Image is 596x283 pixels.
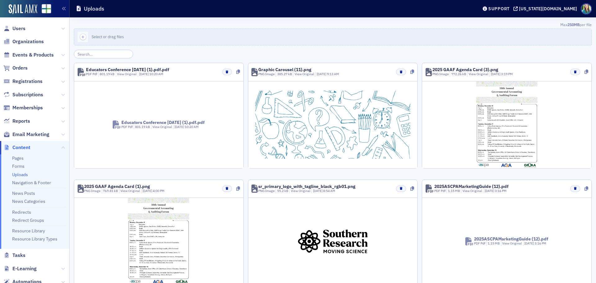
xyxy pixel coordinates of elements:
a: Registrations [3,78,43,85]
a: View Original [463,189,482,193]
div: 1.15 MB [446,189,460,194]
div: Educators Conference [DATE] (1).pdf.pdf [86,67,169,72]
div: Max per file [74,22,592,29]
span: 9:13 AM [327,72,339,76]
a: View Original [502,241,522,245]
span: 8:54 AM [323,189,335,193]
div: PNG Image [258,189,275,194]
a: Email Marketing [3,131,49,138]
a: Organizations [3,38,44,45]
div: 2025 GAAF Agenda Card (3).png [432,67,498,72]
span: Profile [581,3,592,14]
a: Memberships [3,104,43,111]
div: 2025 GAAF Agenda Card (1).png [84,184,150,189]
span: [DATE] [142,189,153,193]
span: 3:19 PM [501,72,513,76]
h1: Uploads [84,5,104,12]
span: [DATE] [313,189,323,193]
div: 801.19 kB [98,72,115,77]
div: 2025ASCPAMarketingGuide (12).pdf [474,237,548,241]
a: E-Learning [3,265,37,272]
img: SailAMX [9,4,37,14]
span: 3:16 PM [535,241,546,245]
div: 55.2 kB [276,189,288,194]
a: Events & Products [3,52,54,58]
div: 801.19 kB [134,125,150,130]
span: Content [12,144,30,151]
div: Educators Conference [DATE] (1).pdf.pdf [121,120,205,125]
span: 10:20 AM [185,125,199,129]
button: [US_STATE][DOMAIN_NAME] [513,7,579,11]
div: 2025ASCPAMarketingGuide (12).pdf [434,184,508,189]
div: PDF Pdf [474,241,485,246]
span: [DATE] [491,72,501,76]
span: Events & Products [12,52,54,58]
input: Search… [74,50,133,58]
div: 772.26 kB [450,72,466,77]
span: Tasks [12,252,25,259]
span: [DATE] [524,241,535,245]
a: Content [3,144,30,151]
a: Forms [12,163,25,169]
span: [DATE] [139,72,149,76]
div: 1.15 MB [486,241,500,246]
span: Users [12,25,25,32]
div: Support [488,6,510,11]
div: Graphic Carousel (11).png [258,67,311,72]
a: Redirect Groups [12,217,44,223]
div: [US_STATE][DOMAIN_NAME] [519,6,577,11]
span: Email Marketing [12,131,49,138]
div: sr_primary_logo_with_tagline_black_rgb01.png [258,184,355,189]
span: Memberships [12,104,43,111]
span: 250MB [567,22,580,27]
div: PDF Pdf [121,125,133,130]
a: News Categories [12,199,45,204]
a: Pages [12,155,24,161]
span: Subscriptions [12,91,43,98]
a: View Original [152,125,172,129]
button: Select or drag files [74,29,592,45]
a: Reports [3,118,30,125]
div: PNG Image [258,72,275,77]
a: Subscriptions [3,91,43,98]
img: SailAMX [42,4,51,14]
a: Uploads [12,172,28,177]
span: Registrations [12,78,43,85]
div: PDF Pdf [86,72,97,77]
div: PNG Image [432,72,449,77]
a: Resource Library [12,228,45,234]
a: Resource Library Types [12,236,57,242]
a: Tasks [3,252,25,259]
span: Reports [12,118,30,125]
span: 3:16 PM [495,189,507,193]
div: 385.27 kB [276,72,292,77]
span: E-Learning [12,265,37,272]
span: [DATE] [317,72,327,76]
div: 769.81 kB [102,189,118,194]
span: [DATE] [485,189,495,193]
a: View Original [295,72,314,76]
a: Navigation & Footer [12,180,51,185]
a: View Original [291,189,310,193]
a: Users [3,25,25,32]
span: [DATE] [174,125,185,129]
a: Redirects [12,209,31,215]
div: PDF Pdf [434,189,445,194]
a: View Original [120,189,140,193]
span: Organizations [12,38,44,45]
a: View Homepage [37,4,51,15]
span: Select or drag files [92,34,124,39]
a: News Posts [12,190,35,196]
span: Orders [12,65,28,71]
span: 10:20 AM [149,72,163,76]
div: PNG Image [84,189,101,194]
a: Orders [3,65,28,71]
span: 4:00 PM [153,189,165,193]
a: View Original [469,72,488,76]
a: View Original [117,72,137,76]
